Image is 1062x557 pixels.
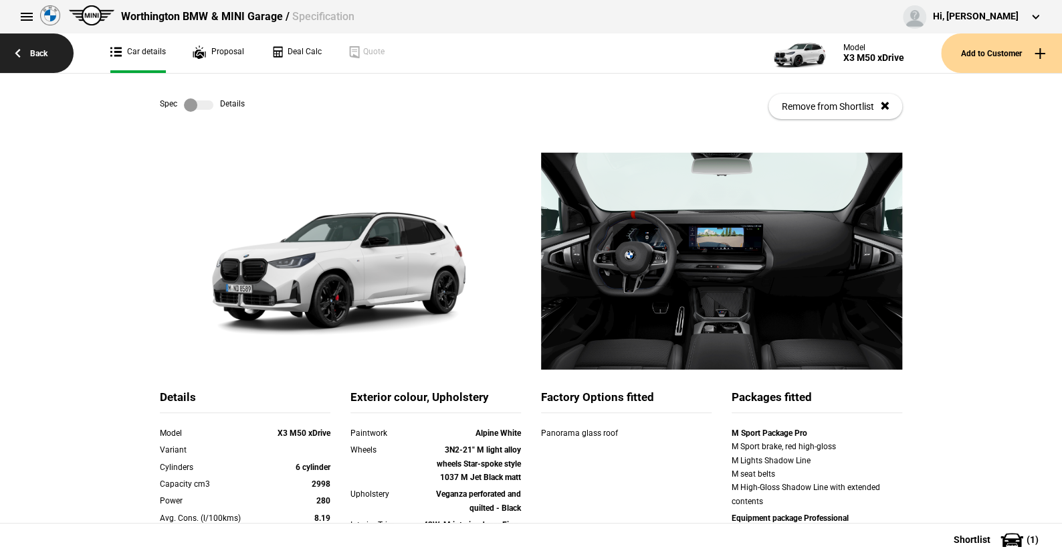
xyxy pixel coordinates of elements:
[160,426,262,440] div: Model
[160,443,262,457] div: Variant
[475,428,521,438] strong: Alpine White
[160,390,330,413] div: Details
[350,443,419,457] div: Wheels
[954,535,990,544] span: Shortlist
[160,511,262,525] div: Avg. Cons. (l/100kms)
[271,33,322,73] a: Deal Calc
[350,518,419,532] div: Interior Trim
[843,52,904,64] div: X3 M50 xDrive
[292,10,354,23] span: Specification
[160,98,245,112] div: Spec Details
[69,5,114,25] img: mini.png
[732,513,849,523] strong: Equipment package Professional
[436,489,521,512] strong: Veganza perforated and quilted - Black
[732,428,807,438] strong: M Sport Package Pro
[110,33,166,73] a: Car details
[941,33,1062,73] button: Add to Customer
[160,494,262,507] div: Power
[933,10,1019,23] div: Hi, [PERSON_NAME]
[160,461,262,474] div: Cylinders
[437,445,521,482] strong: 3N2-21" M light alloy wheels Star-spoke style 1037 M Jet Black matt
[350,390,521,413] div: Exterior colour, Upholstery
[732,390,902,413] div: Packages fitted
[541,426,661,440] div: Panorama glass roof
[843,43,904,52] div: Model
[423,520,521,543] strong: 43W-M interior decor Fine-Brushed Aluminium
[121,9,354,24] div: Worthington BMW & MINI Garage /
[278,428,330,438] strong: X3 M50 xDrive
[314,513,330,523] strong: 8.19
[296,463,330,472] strong: 6 cylinder
[732,440,902,508] div: M Sport brake, red high-gloss M Lights Shadow Line M seat belts M High-Gloss Shadow Line with ext...
[312,479,330,489] strong: 2998
[40,5,60,25] img: bmw.png
[768,94,902,119] button: Remove from Shortlist
[350,487,419,501] div: Upholstery
[934,523,1062,556] button: Shortlist(1)
[541,390,712,413] div: Factory Options fitted
[160,477,262,491] div: Capacity cm3
[193,33,244,73] a: Proposal
[1027,535,1039,544] span: ( 1 )
[350,426,419,440] div: Paintwork
[316,496,330,505] strong: 280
